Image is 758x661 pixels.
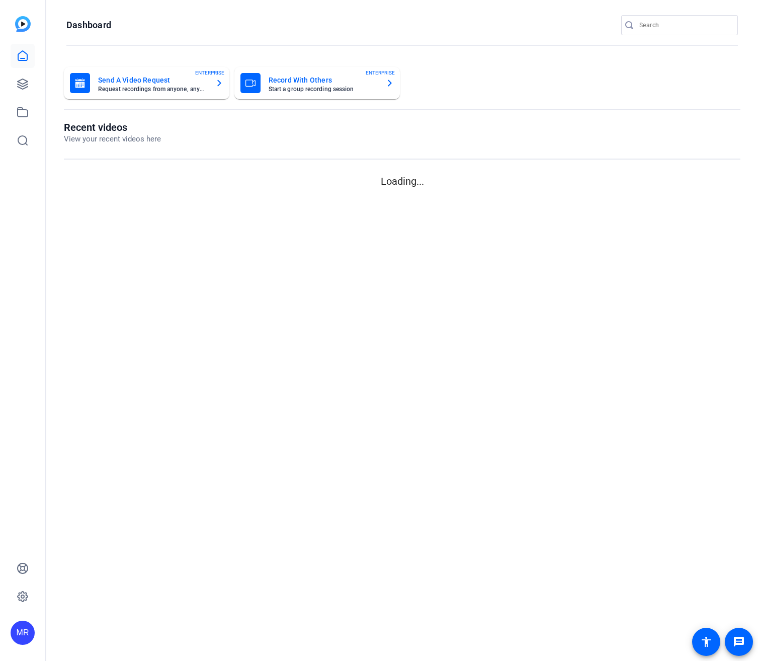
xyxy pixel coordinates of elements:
mat-card-subtitle: Request recordings from anyone, anywhere [98,86,207,92]
span: ENTERPRISE [195,69,224,77]
mat-card-title: Record With Others [269,74,378,86]
p: View your recent videos here [64,133,161,145]
mat-card-subtitle: Start a group recording session [269,86,378,92]
h1: Dashboard [66,19,111,31]
h1: Recent videos [64,121,161,133]
div: MR [11,621,35,645]
button: Send A Video RequestRequest recordings from anyone, anywhereENTERPRISE [64,67,229,99]
img: blue-gradient.svg [15,16,31,32]
button: Record With OthersStart a group recording sessionENTERPRISE [234,67,400,99]
p: Loading... [64,174,740,189]
mat-icon: accessibility [700,636,712,648]
span: ENTERPRISE [366,69,395,77]
mat-card-title: Send A Video Request [98,74,207,86]
mat-icon: message [733,636,745,648]
input: Search [639,19,730,31]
